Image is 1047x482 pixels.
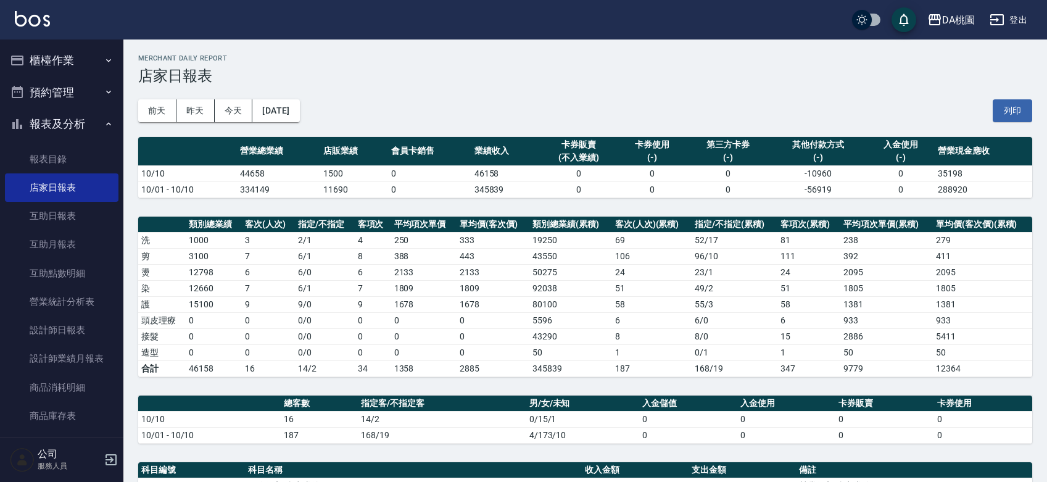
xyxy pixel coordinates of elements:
td: 2 / 1 [295,232,354,248]
a: 營業統計分析表 [5,288,118,316]
td: 12364 [933,360,1032,376]
td: 5411 [933,328,1032,344]
td: 洗 [138,232,186,248]
td: 0 [737,411,835,427]
th: 營業總業績 [237,137,320,166]
button: [DATE] [252,99,299,122]
td: 933 [840,312,933,328]
a: 設計師業績月報表 [5,344,118,373]
td: 0 [242,328,295,344]
td: 6 [242,264,295,280]
td: 0 [835,411,933,427]
td: 2133 [391,264,457,280]
a: 報表目錄 [5,145,118,173]
td: 1381 [840,296,933,312]
td: 0 [186,312,242,328]
a: 互助點數明細 [5,259,118,288]
td: 0 [687,181,769,197]
td: 96 / 10 [692,248,777,264]
td: 10/10 [138,165,237,181]
td: 24 [777,264,840,280]
div: (-) [621,151,684,164]
td: 388 [391,248,457,264]
div: (不入業績) [542,151,615,164]
td: 1678 [457,296,529,312]
div: (-) [870,151,932,164]
td: 8 [612,328,692,344]
td: 23 / 1 [692,264,777,280]
button: DA桃園 [922,7,980,33]
td: 15 [777,328,840,344]
th: 類別總業績(累積) [529,217,612,233]
td: 6 [777,312,840,328]
img: Person [10,447,35,472]
td: 168/19 [358,427,526,443]
td: 16 [242,360,295,376]
td: 3 [242,232,295,248]
td: 0 [457,328,529,344]
div: 卡券使用 [621,138,684,151]
td: 0 [687,165,769,181]
td: 0 [618,181,687,197]
th: 卡券販賣 [835,396,933,412]
td: 0 [539,181,618,197]
td: 12798 [186,264,242,280]
td: 0 [737,427,835,443]
td: 12660 [186,280,242,296]
a: 商品庫存表 [5,402,118,430]
td: 0 [867,181,935,197]
td: 0 [391,328,457,344]
th: 科目名稱 [245,462,582,478]
td: 333 [457,232,529,248]
td: 1805 [840,280,933,296]
td: 187 [281,427,358,443]
td: 2886 [840,328,933,344]
td: 9 / 0 [295,296,354,312]
td: 10/01 - 10/10 [138,181,237,197]
td: 9 [355,296,391,312]
td: 55 / 3 [692,296,777,312]
td: 2133 [457,264,529,280]
td: -56919 [769,181,867,197]
td: 0 [457,344,529,360]
td: 1358 [391,360,457,376]
div: 卡券販賣 [542,138,615,151]
td: 0 [835,427,933,443]
a: 商品消耗明細 [5,373,118,402]
td: 168/19 [692,360,777,376]
p: 服務人員 [38,460,101,472]
td: 0 / 1 [692,344,777,360]
table: a dense table [138,217,1032,377]
td: 80100 [529,296,612,312]
td: 6 / 0 [295,264,354,280]
td: 345839 [471,181,540,197]
button: save [892,7,916,32]
button: 登出 [985,9,1032,31]
th: 客次(人次)(累積) [612,217,692,233]
td: 411 [933,248,1032,264]
th: 業績收入 [471,137,540,166]
td: 24 [612,264,692,280]
th: 男/女/未知 [526,396,639,412]
td: 0 [639,427,737,443]
td: 頭皮理療 [138,312,186,328]
th: 客次(人次) [242,217,295,233]
td: 染 [138,280,186,296]
td: 0 [186,328,242,344]
button: 前天 [138,99,176,122]
td: 2095 [933,264,1032,280]
table: a dense table [138,137,1032,198]
th: 入金儲值 [639,396,737,412]
td: 9779 [840,360,933,376]
a: 商品庫存盤點表 [5,430,118,459]
th: 指定/不指定(累積) [692,217,777,233]
th: 單均價(客次價) [457,217,529,233]
td: 14/2 [295,360,354,376]
td: 347 [777,360,840,376]
th: 收入金額 [582,462,689,478]
td: 187 [612,360,692,376]
td: 288920 [935,181,1032,197]
th: 科目編號 [138,462,245,478]
td: 7 [242,280,295,296]
h3: 店家日報表 [138,67,1032,85]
